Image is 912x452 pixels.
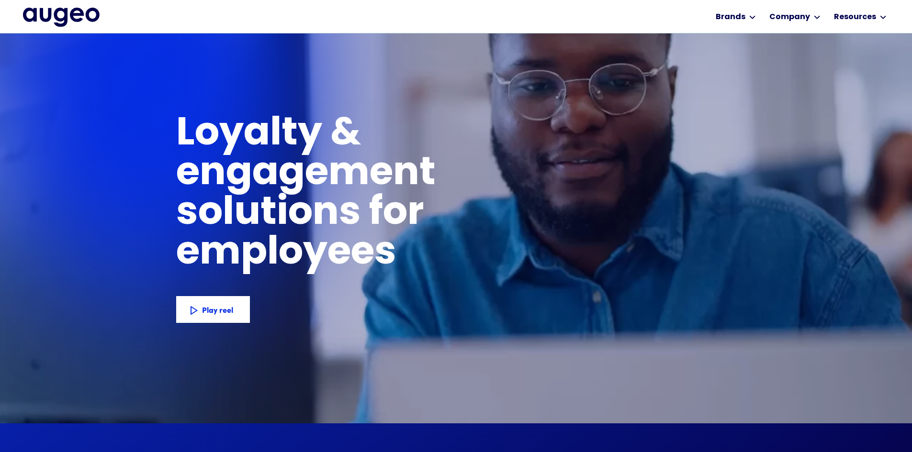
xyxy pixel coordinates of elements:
[769,11,810,23] div: Company
[716,11,745,23] div: Brands
[176,115,590,234] h1: Loyalty & engagement solutions for
[23,8,100,28] a: home
[176,234,413,274] h1: employees
[176,296,250,323] a: Play reel
[834,11,876,23] div: Resources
